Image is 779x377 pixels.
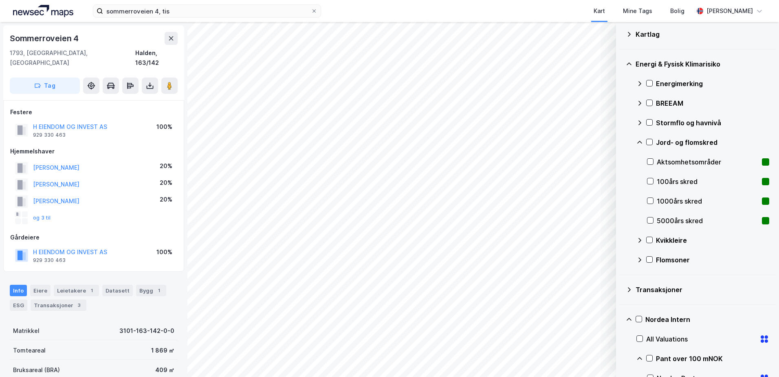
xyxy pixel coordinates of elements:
div: 1 [155,286,163,295]
div: 409 ㎡ [155,365,174,375]
iframe: Chat Widget [738,338,779,377]
div: 929 330 463 [33,132,66,138]
div: 5000års skred [657,216,759,226]
div: Bolig [670,6,684,16]
div: Gårdeiere [10,233,177,242]
div: 3101-163-142-0-0 [119,326,174,336]
div: Energimerking [656,79,769,89]
div: Nordea Intern [645,315,769,324]
div: Stormflo og havnivå [656,118,769,128]
div: Energi & Fysisk Klimarisiko [636,59,769,69]
div: Halden, 163/142 [135,48,178,68]
div: Eiere [30,285,51,296]
div: 100% [156,247,172,257]
div: Pant over 100 mNOK [656,354,769,364]
div: 20% [160,161,172,171]
div: 20% [160,178,172,188]
div: Flomsoner [656,255,769,265]
div: BREEAM [656,98,769,108]
div: [PERSON_NAME] [706,6,753,16]
div: 929 330 463 [33,257,66,264]
div: Sommerroveien 4 [10,32,80,45]
button: Tag [10,78,80,94]
div: Festere [10,107,177,117]
div: Kart [594,6,605,16]
div: Aktsomhetsområder [657,157,759,167]
div: Bygg [136,285,166,296]
div: Bruksareal (BRA) [13,365,60,375]
div: Kvikkleire [656,235,769,245]
div: Matrikkel [13,326,40,336]
div: 1793, [GEOGRAPHIC_DATA], [GEOGRAPHIC_DATA] [10,48,135,68]
img: logo.a4113a55bc3d86da70a041830d287a7e.svg [13,5,73,17]
div: All Valuations [646,334,756,344]
div: Hjemmelshaver [10,146,177,156]
div: 20% [160,195,172,204]
div: Jord- og flomskred [656,137,769,147]
div: 100% [156,122,172,132]
div: Info [10,285,27,296]
div: 1 869 ㎡ [151,346,174,355]
div: 1 [88,286,96,295]
div: Mine Tags [623,6,652,16]
input: Søk på adresse, matrikkel, gårdeiere, leietakere eller personer [103,5,311,17]
div: Transaksjoner [31,299,86,311]
div: Transaksjoner [636,285,769,295]
div: 3 [75,301,83,309]
div: Datasett [102,285,133,296]
div: ESG [10,299,27,311]
div: Leietakere [54,285,99,296]
div: 1000års skred [657,196,759,206]
div: 100års skred [657,177,759,186]
div: Kartlag [636,29,769,39]
div: Tomteareal [13,346,46,355]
